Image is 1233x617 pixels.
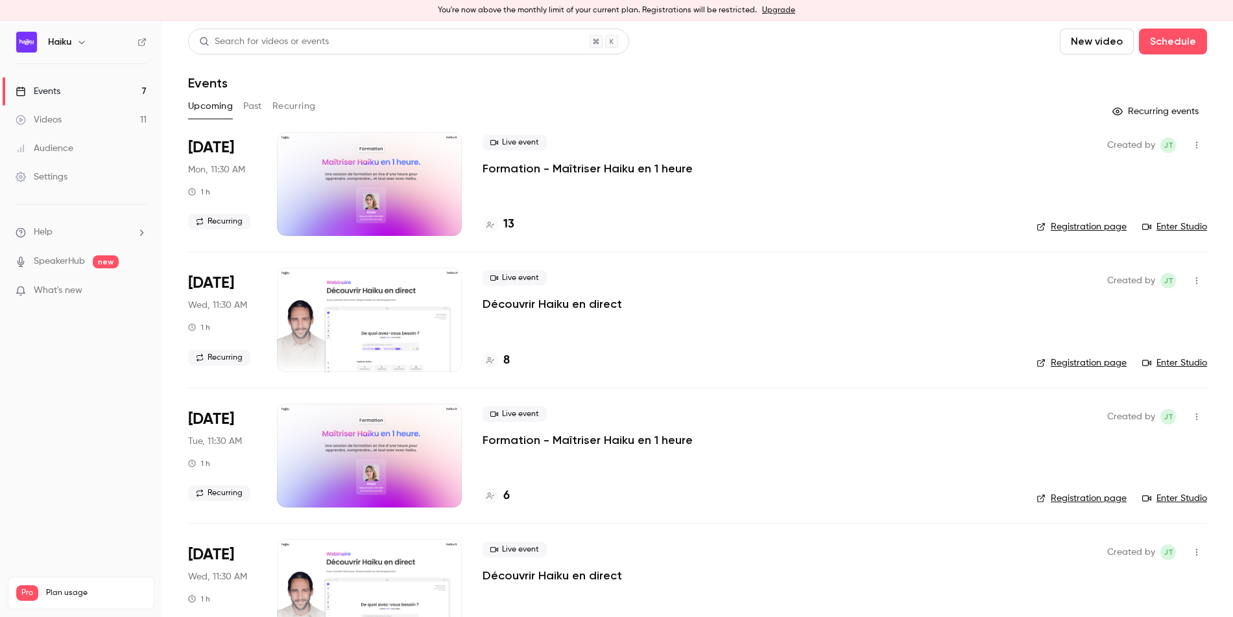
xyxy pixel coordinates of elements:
span: Created by [1107,273,1155,288]
span: jT [1164,544,1173,560]
a: Enter Studio [1142,356,1207,369]
span: Pro [16,585,38,601]
span: jean Touzet [1160,137,1176,153]
a: Formation - Maîtriser Haiku en 1 heure [483,432,693,448]
a: Enter Studio [1142,492,1207,505]
div: Oct 1 Wed, 11:30 AM (Europe/Paris) [188,268,256,371]
h4: 8 [503,352,510,369]
span: Wed, 11:30 AM [188,299,247,312]
img: Haiku [16,32,37,52]
a: 13 [483,216,514,233]
div: Search for videos or events [199,35,329,49]
span: Created by [1107,409,1155,425]
h6: Haiku [48,36,71,49]
div: 1 h [188,187,210,197]
a: SpeakerHub [34,255,85,268]
a: 6 [483,487,510,505]
span: [DATE] [188,409,234,430]
a: Formation - Maîtriser Haiku en 1 heure [483,161,693,176]
iframe: Noticeable Trigger [131,285,147,297]
div: Audience [16,142,73,155]
span: jean Touzet [1160,544,1176,560]
a: 8 [483,352,510,369]
button: Upcoming [188,96,233,117]
div: Videos [16,113,62,126]
div: Settings [16,170,67,183]
a: Découvrir Haiku en direct [483,296,622,312]
span: Plan usage [46,588,146,598]
button: New video [1060,29,1134,54]
div: Events [16,85,60,98]
span: What's new [34,284,82,297]
a: Registration page [1036,356,1127,369]
button: Schedule [1139,29,1207,54]
span: [DATE] [188,137,234,158]
span: Live event [483,542,547,557]
span: Recurring [188,485,250,501]
span: Recurring [188,350,250,366]
span: Live event [483,135,547,150]
div: 1 h [188,594,210,604]
span: jean Touzet [1160,409,1176,425]
div: Oct 7 Tue, 11:30 AM (Europe/Paris) [188,404,256,507]
a: Enter Studio [1142,220,1207,233]
span: Mon, 11:30 AM [188,163,245,176]
span: Created by [1107,544,1155,560]
h4: 6 [503,487,510,505]
span: jT [1164,137,1173,153]
button: Recurring [272,96,316,117]
span: Help [34,226,53,239]
a: Registration page [1036,220,1127,233]
span: new [93,255,119,268]
span: Live event [483,406,547,422]
span: jT [1164,409,1173,425]
span: [DATE] [188,544,234,565]
span: jT [1164,273,1173,288]
h4: 13 [503,216,514,233]
div: 1 h [188,322,210,332]
span: Recurring [188,214,250,229]
li: help-dropdown-opener [16,226,147,239]
span: Created by [1107,137,1155,153]
span: Live event [483,270,547,286]
span: Tue, 11:30 AM [188,435,242,448]
a: Registration page [1036,492,1127,505]
div: 1 h [188,458,210,469]
a: Upgrade [762,5,795,16]
span: jean Touzet [1160,273,1176,288]
h1: Events [188,75,228,91]
span: Wed, 11:30 AM [188,570,247,583]
button: Recurring events [1107,101,1207,122]
div: Sep 29 Mon, 11:30 AM (Europe/Paris) [188,132,256,236]
a: Découvrir Haiku en direct [483,568,622,583]
button: Past [243,96,262,117]
span: [DATE] [188,273,234,294]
